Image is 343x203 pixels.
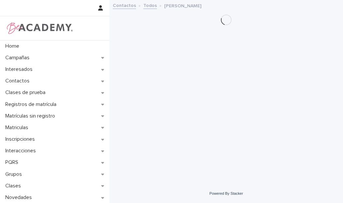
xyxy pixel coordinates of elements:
p: Registros de matrícula [3,101,62,108]
p: Clases de prueba [3,89,51,96]
p: Home [3,43,25,49]
p: Grupos [3,171,27,178]
p: Interesados [3,66,38,73]
p: PQRS [3,159,24,166]
p: Clases [3,183,26,189]
p: Interacciones [3,148,41,154]
img: WPrjXfSUmiLcdUfaYY4Q [5,22,73,35]
p: Novedades [3,194,37,201]
p: Matrículas sin registro [3,113,60,119]
p: Campañas [3,55,35,61]
a: Contactos [113,1,136,9]
p: Inscripciones [3,136,40,142]
p: Matriculas [3,125,34,131]
a: Powered By Stacker [209,191,243,195]
a: Todos [143,1,157,9]
p: [PERSON_NAME] [164,2,201,9]
p: Contactos [3,78,35,84]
